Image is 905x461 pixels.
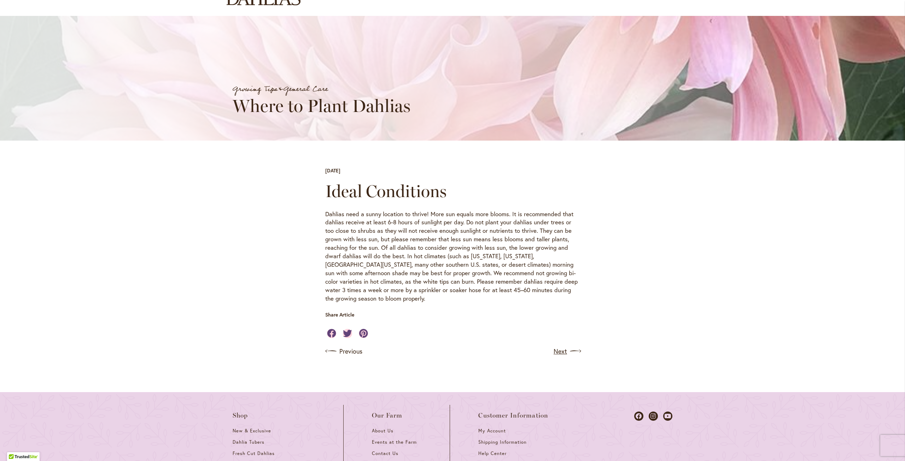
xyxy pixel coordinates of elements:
[478,428,506,434] span: My Account
[663,412,672,421] a: Dahlias on Youtube
[372,428,393,434] span: About Us
[233,96,572,116] h1: Where to Plant Dahlias
[233,412,248,419] span: Shop
[325,210,580,303] p: Dahlias need a sunny location to thrive! More sun equals more blooms. It is recommended that dahl...
[325,345,337,357] img: arrow icon
[343,329,352,338] a: Share on Twitter
[325,181,580,201] h2: Ideal Conditions
[359,329,368,338] a: Share on Pinterest
[634,412,643,421] a: Dahlias on Facebook
[233,82,278,96] a: Growing Tips
[325,311,364,318] p: Share Article
[478,412,548,419] span: Customer Information
[372,412,402,419] span: Our Farm
[327,329,336,338] a: Share on Facebook
[233,83,685,96] div: &
[649,412,658,421] a: Dahlias on Instagram
[325,345,362,357] a: Previous
[554,345,580,357] a: Next
[325,167,340,174] div: [DATE]
[233,428,271,434] span: New & Exclusive
[284,82,328,96] a: General Care
[570,345,581,357] img: arrow icon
